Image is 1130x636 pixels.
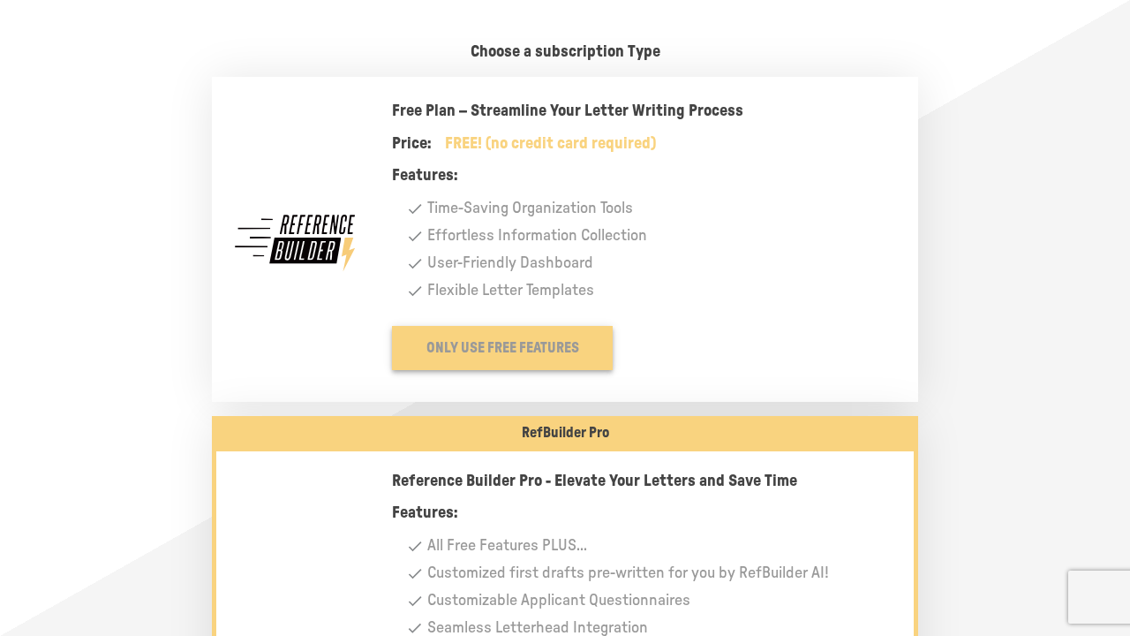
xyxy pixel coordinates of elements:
[427,278,594,304] p: Flexible Letter Templates
[392,501,835,526] h6: Features:
[427,251,593,276] p: User-Friendly Dashboard
[522,424,609,443] p: RefBuilder Pro
[392,132,431,156] h6: Price:
[216,99,363,383] img: Reference Builder Logo
[427,223,647,249] p: Effortless Information Collection
[427,561,829,587] p: Customized first drafts pre-written for you by RefBuilder AI!
[471,42,660,63] p: Choose a subscription Type
[427,196,633,222] p: Time-Saving Organization Tools
[392,163,835,188] h6: Features:
[445,132,656,156] h6: FREE! (no credit card required)
[392,326,613,370] button: Only Use Free Features
[392,469,885,494] h6: Reference Builder Pro - Elevate Your Letters and Save Time
[427,588,690,614] p: Customizable Applicant Questionnaires
[427,534,587,559] p: All Free Features PLUS...
[392,99,885,124] h6: Free Plan – Streamline Your Letter Writing Process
